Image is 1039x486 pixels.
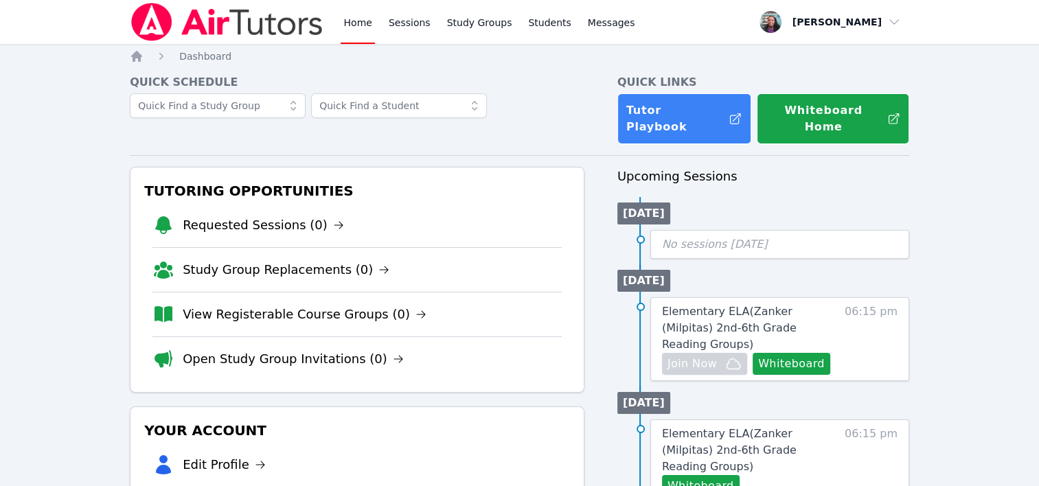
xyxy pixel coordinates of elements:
nav: Breadcrumb [130,49,909,63]
li: [DATE] [617,392,670,414]
a: Elementary ELA(Zanker (Milpitas) 2nd-6th Grade Reading Groups) [662,303,838,353]
h4: Quick Links [617,74,909,91]
input: Quick Find a Study Group [130,93,306,118]
h4: Quick Schedule [130,74,584,91]
span: Elementary ELA ( Zanker (Milpitas) 2nd-6th Grade Reading Groups ) [662,427,797,473]
a: Open Study Group Invitations (0) [183,349,404,369]
button: Join Now [662,353,747,375]
a: Requested Sessions (0) [183,216,344,235]
h3: Your Account [141,418,573,443]
span: 06:15 pm [845,303,898,375]
a: Study Group Replacements (0) [183,260,389,279]
a: Edit Profile [183,455,266,474]
li: [DATE] [617,202,670,224]
h3: Tutoring Opportunities [141,178,573,203]
a: Elementary ELA(Zanker (Milpitas) 2nd-6th Grade Reading Groups) [662,426,838,475]
a: View Registerable Course Groups (0) [183,305,426,324]
span: Elementary ELA ( Zanker (Milpitas) 2nd-6th Grade Reading Groups ) [662,305,797,351]
a: Tutor Playbook [617,93,751,144]
span: No sessions [DATE] [662,238,768,251]
button: Whiteboard Home [757,93,909,144]
button: Whiteboard [753,353,830,375]
li: [DATE] [617,270,670,292]
img: Air Tutors [130,3,324,41]
h3: Upcoming Sessions [617,167,909,186]
a: Dashboard [179,49,231,63]
span: Messages [588,16,635,30]
input: Quick Find a Student [311,93,487,118]
span: Join Now [667,356,717,372]
span: Dashboard [179,51,231,62]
